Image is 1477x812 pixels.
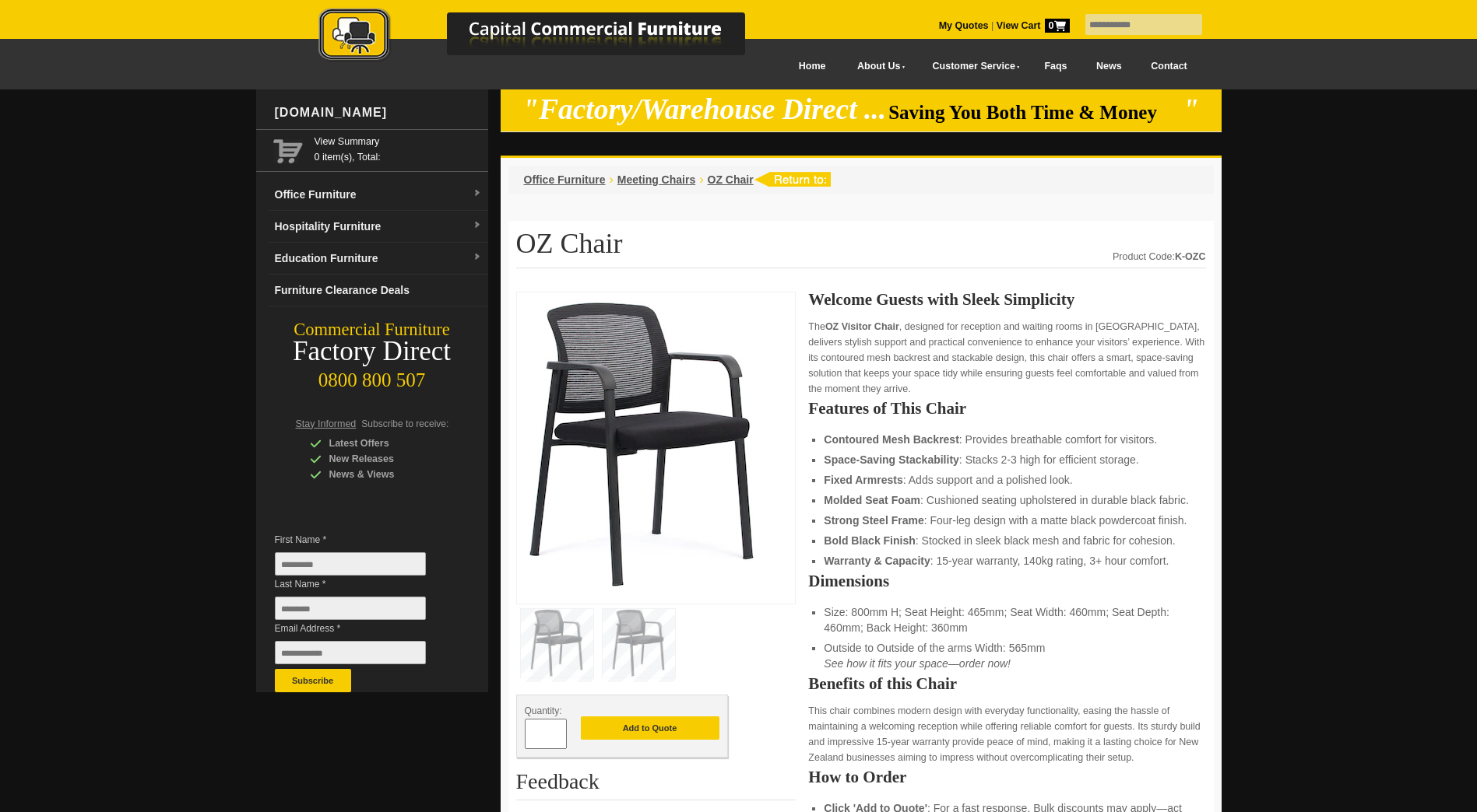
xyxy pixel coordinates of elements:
span: Stay Informed [296,418,357,429]
a: Education Furnituredropdown [269,243,488,275]
a: News [1081,49,1136,84]
strong: Warranty & Capacity [824,555,930,567]
li: : Cushioned seating upholstered in durable black fabric. [824,492,1190,508]
li: : Stacks 2-3 high for efficient storage. [824,452,1190,467]
div: New Releases [310,451,458,467]
a: Contact [1136,49,1201,84]
span: Last Name * [275,576,449,592]
strong: OZ Visitor Chair [825,321,899,332]
span: Subscribe to receive: [361,418,448,429]
h2: Features of This Chair [808,401,1205,416]
strong: Fixed Armrests [824,474,902,486]
img: dropdown [473,253,482,262]
a: Meeting Chairs [617,173,695,186]
a: View Cart0 [993,20,1069,31]
a: Furniture Clearance Deals [269,275,488,306]
a: My Quotes [939,20,989,31]
strong: Molded Seat Foam [824,494,920,506]
input: First Name * [275,552,426,576]
strong: Contoured Mesh Backrest [824,433,958,446]
li: Size: 800mm H; Seat Height: 465mm; Seat Width: 460mm; Seat Depth: 460mm; Back Height: 360mm [824,604,1190,635]
li: › [610,172,614,187]
li: : 15-year warranty, 140kg rating, 3+ hour comfort. [824,553,1190,569]
button: Add to Quote [581,716,719,740]
span: Saving You Both Time & Money [888,102,1180,123]
strong: Bold Black Finish [824,534,915,547]
h2: Welcome Guests with Sleek Simplicity [808,292,1205,307]
a: About Us [840,49,915,84]
span: 0 item(s), Total: [315,134,482,163]
div: Product Code: [1113,249,1206,264]
strong: K-OZC [1175,251,1206,262]
img: dropdown [473,189,482,198]
h2: Dimensions [808,573,1205,589]
input: Email Address * [275,641,426,664]
a: Hospitality Furnituredropdown [269,211,488,243]
em: "Factory/Warehouse Direct ... [522,93,886,125]
li: : Four-leg design with a matte black powdercoat finish. [824,513,1190,528]
h2: How to Order [808,769,1205,785]
em: See how it fits your space—order now! [824,657,1011,670]
h2: Benefits of this Chair [808,676,1205,691]
strong: View Cart [997,20,1070,31]
button: Subscribe [275,669,351,692]
a: Customer Service [915,49,1029,84]
strong: Strong Steel Frame [824,514,923,527]
span: 0 [1045,19,1070,33]
div: Commercial Furniture [256,319,488,341]
span: First Name * [275,532,449,548]
a: Office Furniture [524,173,606,186]
img: dropdown [473,221,482,230]
strong: Space-Saving Stackability [824,453,959,466]
a: OZ Chair [708,173,754,186]
img: Capital Commercial Furniture Logo [276,8,821,65]
p: This chair combines modern design with everyday functionality, easing the hassle of maintaining a... [808,703,1205,765]
h2: Feedback [516,770,797,800]
img: return to [754,172,831,187]
li: Outside to Outside of the arms Width: 565mm [824,640,1190,671]
img: Oz Chair, black fabric, steel frame, stackable, arms, for waiting rooms [525,300,758,591]
a: Office Furnituredropdown [269,179,488,211]
div: News & Views [310,467,458,482]
div: [DOMAIN_NAME] [269,89,488,136]
a: Capital Commercial Furniture Logo [276,8,821,69]
li: : Provides breathable comfort for visitors. [824,432,1190,447]
p: The , designed for reception and waiting rooms in [GEOGRAPHIC_DATA], delivers stylish support and... [808,319,1205,397]
div: Factory Direct [256,341,488,362]
li: : Adds support and a polished look. [824,472,1190,488]
li: › [699,172,703,187]
div: 0800 800 507 [256,362,488,391]
a: View Summary [315,134,482,149]
a: Faqs [1030,49,1082,84]
em: " [1183,93,1199,125]
span: Quantity: [525,705,562,716]
li: : Stocked in sleek black mesh and fabric for cohesion. [824,533,1190,548]
input: Last Name * [275,597,426,620]
div: Latest Offers [310,436,458,451]
h1: OZ Chair [516,229,1206,268]
span: Email Address * [275,621,449,636]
